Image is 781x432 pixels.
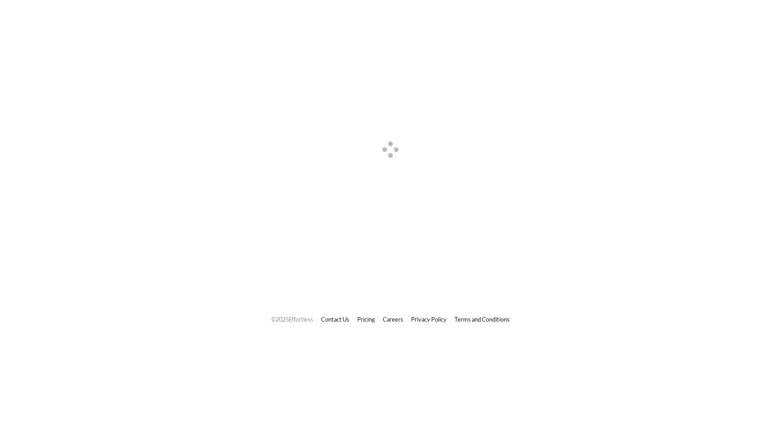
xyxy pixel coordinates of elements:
a: Pricing [357,316,375,323]
a: Privacy Policy [411,316,447,323]
a: Terms and Conditions [454,316,510,323]
a: Contact Us [321,316,349,323]
span: © 2025 Effortless [271,316,313,323]
a: Careers [383,316,403,323]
